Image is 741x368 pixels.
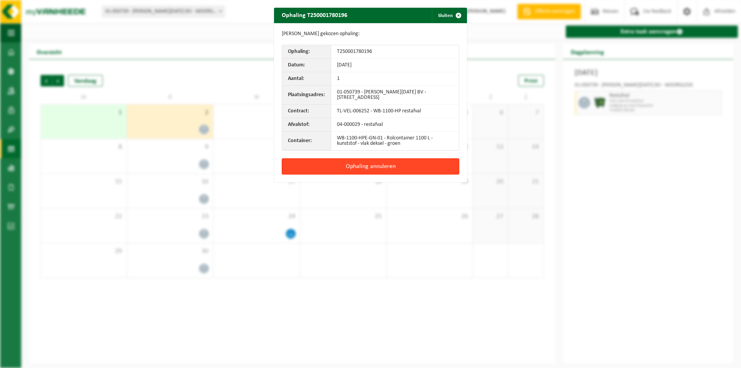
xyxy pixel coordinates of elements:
th: Contract: [282,105,331,118]
td: T250001780196 [331,45,459,59]
th: Ophaling: [282,45,331,59]
th: Container: [282,132,331,150]
p: [PERSON_NAME] gekozen ophaling: [282,31,459,37]
td: 01-050739 - [PERSON_NAME][DATE] BV - [STREET_ADDRESS] [331,86,459,105]
th: Afvalstof: [282,118,331,132]
td: 1 [331,72,459,86]
td: TL-VEL-006252 - WB-1100-HP restafval [331,105,459,118]
h2: Ophaling T250001780196 [274,8,355,22]
th: Aantal: [282,72,331,86]
th: Datum: [282,59,331,72]
td: [DATE] [331,59,459,72]
td: WB-1100-HPE-GN-01 - Rolcontainer 1100 L - kunststof - vlak deksel - groen [331,132,459,150]
button: Sluiten [432,8,466,23]
button: Ophaling annuleren [282,158,459,175]
td: 04-000029 - restafval [331,118,459,132]
th: Plaatsingsadres: [282,86,331,105]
